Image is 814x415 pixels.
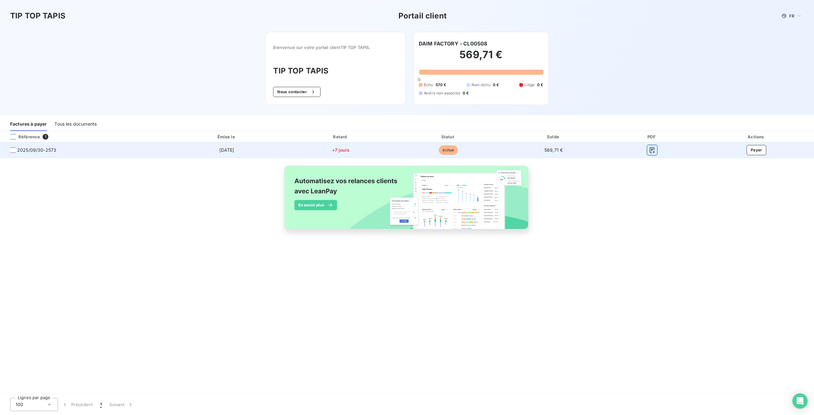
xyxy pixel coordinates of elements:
[472,82,490,88] span: Non-échu
[17,147,56,153] span: 2025/09/30-2573
[279,162,535,240] img: banner
[792,393,808,409] div: Open Intercom Messenger
[537,82,543,88] span: 0 €
[398,10,447,22] h3: Portail client
[419,48,543,67] h2: 569,71 €
[16,401,23,408] span: 100
[5,134,40,140] div: Référence
[439,145,458,155] span: échue
[100,401,102,408] span: 1
[273,87,320,97] button: Nous contacter
[463,90,469,96] span: 0 €
[493,82,499,88] span: 0 €
[332,147,349,153] span: +7 jours
[419,40,487,47] h6: DAIM FACTORY - CL00508
[10,118,47,131] div: Factures à payer
[436,82,446,88] span: 570 €
[418,77,420,82] span: 0
[106,398,138,411] button: Suivant
[789,13,794,18] span: FR
[424,90,460,96] span: Avoirs non associés
[424,82,433,88] span: Échu
[10,10,66,22] h3: TIP TOP TAPIS
[43,134,48,140] span: 1
[273,45,398,50] span: Bienvenue sur votre portail client TIP TOP TAPIS .
[54,118,97,131] div: Tous les documents
[524,82,535,88] span: Litige
[544,147,563,153] span: 569,71 €
[747,145,766,155] button: Payer
[96,398,106,411] button: 1
[503,134,604,140] div: Solde
[700,134,813,140] div: Actions
[287,134,394,140] div: Retard
[607,134,698,140] div: PDF
[219,147,234,153] span: [DATE]
[58,398,96,411] button: Précédent
[273,65,398,77] h3: TIP TOP TAPIS
[169,134,285,140] div: Émise le
[397,134,500,140] div: Statut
